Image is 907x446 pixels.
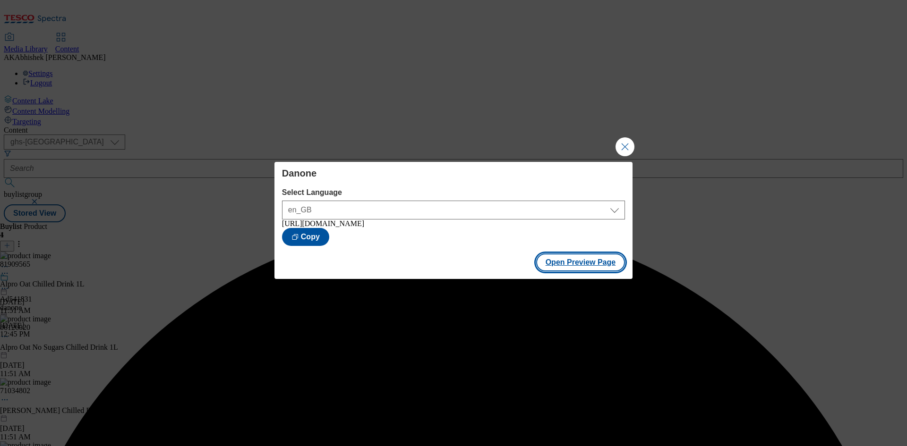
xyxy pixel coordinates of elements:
button: Open Preview Page [536,253,625,271]
button: Copy [282,228,329,246]
h4: Danone [282,168,625,179]
div: [URL][DOMAIN_NAME] [282,219,625,228]
div: Modal [274,162,633,279]
button: Close Modal [616,137,634,156]
label: Select Language [282,188,625,197]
